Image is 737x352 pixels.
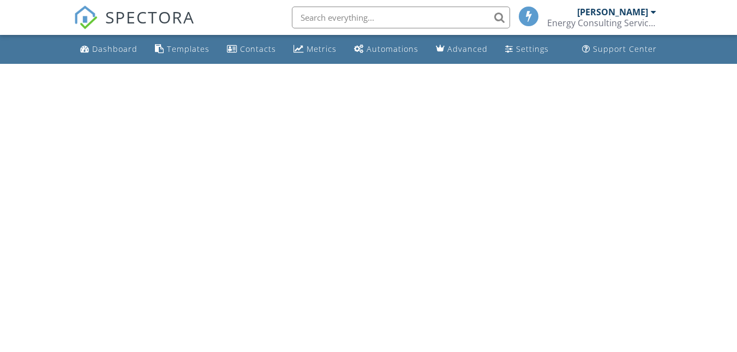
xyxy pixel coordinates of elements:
div: [PERSON_NAME] [577,7,648,17]
div: Energy Consulting Services [547,17,656,28]
a: Advanced [432,39,492,59]
input: Search everything... [292,7,510,28]
div: Templates [167,44,209,54]
a: SPECTORA [74,15,195,38]
div: Advanced [447,44,488,54]
div: Automations [367,44,418,54]
div: Metrics [307,44,337,54]
a: Contacts [223,39,280,59]
div: Support Center [593,44,657,54]
div: Dashboard [92,44,137,54]
img: The Best Home Inspection Software - Spectora [74,5,98,29]
a: Settings [501,39,553,59]
a: Automations (Basic) [350,39,423,59]
div: Contacts [240,44,276,54]
div: Settings [516,44,549,54]
a: Templates [151,39,214,59]
span: SPECTORA [105,5,195,28]
a: Dashboard [76,39,142,59]
a: Support Center [578,39,661,59]
a: Metrics [289,39,341,59]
